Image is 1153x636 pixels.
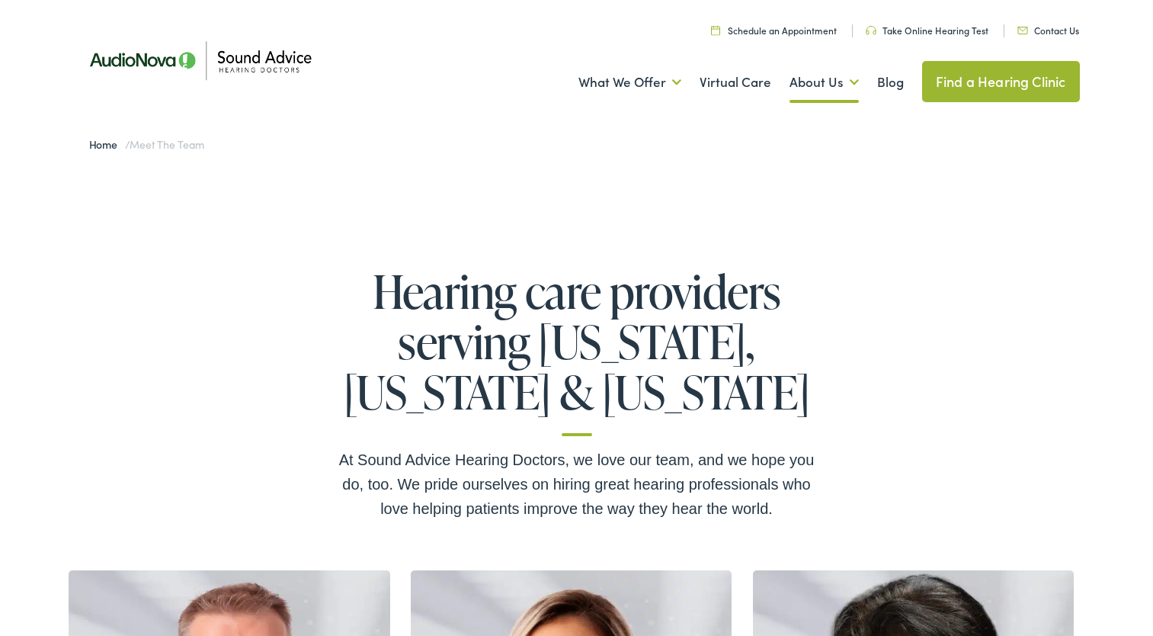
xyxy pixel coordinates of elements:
a: Virtual Care [700,54,771,111]
span: / [89,137,204,152]
span: Meet the Team [130,137,203,152]
a: About Us [789,54,859,111]
img: Icon representing mail communication in a unique green color, indicative of contact or communicat... [1017,27,1028,34]
a: Schedule an Appointment [711,24,837,37]
a: What We Offer [578,54,681,111]
a: Blog [877,54,904,111]
div: At Sound Advice Hearing Doctors, we love our team, and we hope you do, too. We pride ourselves on... [333,448,821,521]
a: Contact Us [1017,24,1079,37]
a: Home [89,137,125,152]
img: Calendar icon in a unique green color, symbolizing scheduling or date-related features. [711,25,720,35]
h1: Hearing care providers serving [US_STATE], [US_STATE] & [US_STATE] [333,266,821,436]
a: Take Online Hearing Test [866,24,988,37]
a: Find a Hearing Clinic [922,61,1080,102]
img: Headphone icon in a unique green color, suggesting audio-related services or features. [866,26,876,35]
